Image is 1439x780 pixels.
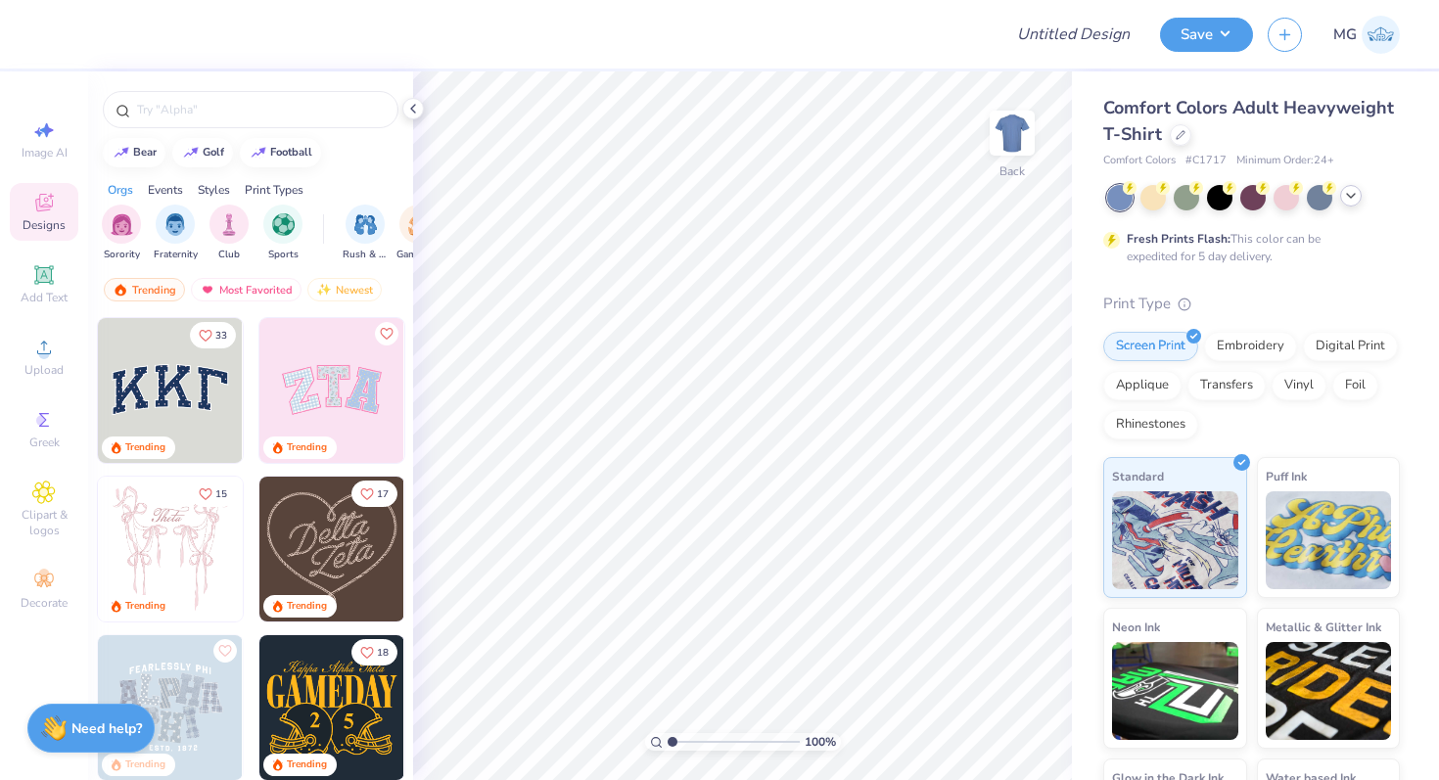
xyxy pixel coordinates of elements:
img: 83dda5b0-2158-48ca-832c-f6b4ef4c4536 [98,477,243,621]
button: golf [172,138,233,167]
span: 100 % [805,733,836,751]
span: Neon Ink [1112,617,1160,637]
img: 12710c6a-dcc0-49ce-8688-7fe8d5f96fe2 [259,477,404,621]
button: Like [190,481,236,507]
div: Embroidery [1204,332,1297,361]
div: Rhinestones [1103,410,1198,439]
img: trend_line.gif [114,147,129,159]
button: filter button [154,205,198,262]
img: trend_line.gif [251,147,266,159]
span: 18 [377,648,389,658]
img: b8819b5f-dd70-42f8-b218-32dd770f7b03 [259,635,404,780]
img: ead2b24a-117b-4488-9b34-c08fd5176a7b [403,477,548,621]
img: Metallic & Glitter Ink [1266,642,1392,740]
strong: Need help? [71,719,142,738]
button: filter button [396,205,441,262]
span: Fraternity [154,248,198,262]
span: Decorate [21,595,68,611]
input: Untitled Design [1001,15,1145,54]
span: Greek [29,435,60,450]
strong: Fresh Prints Flash: [1127,231,1230,247]
span: # C1717 [1185,153,1227,169]
span: Rush & Bid [343,248,388,262]
div: Trending [287,440,327,455]
input: Try "Alpha" [135,100,386,119]
div: Transfers [1187,371,1266,400]
button: Like [351,481,397,507]
button: filter button [263,205,302,262]
div: Newest [307,278,382,301]
div: Events [148,181,183,199]
div: Back [999,162,1025,180]
img: edfb13fc-0e43-44eb-bea2-bf7fc0dd67f9 [242,318,387,463]
img: Standard [1112,491,1238,589]
img: Puff Ink [1266,491,1392,589]
img: Game Day Image [408,213,431,236]
div: This color can be expedited for 5 day delivery. [1127,230,1368,265]
span: Club [218,248,240,262]
img: 3b9aba4f-e317-4aa7-a679-c95a879539bd [98,318,243,463]
span: Comfort Colors Adult Heavyweight T-Shirt [1103,96,1394,146]
button: Like [213,639,237,663]
img: a3f22b06-4ee5-423c-930f-667ff9442f68 [242,635,387,780]
span: Sorority [104,248,140,262]
img: most_fav.gif [200,283,215,297]
span: Upload [24,362,64,378]
img: trend_line.gif [183,147,199,159]
img: Sorority Image [111,213,133,236]
div: Styles [198,181,230,199]
span: Sports [268,248,299,262]
button: filter button [343,205,388,262]
div: filter for Game Day [396,205,441,262]
button: Like [190,322,236,348]
img: 5ee11766-d822-42f5-ad4e-763472bf8dcf [403,318,548,463]
span: Standard [1112,466,1164,486]
img: trending.gif [113,283,128,297]
div: Screen Print [1103,332,1198,361]
div: Trending [104,278,185,301]
div: Most Favorited [191,278,302,301]
button: football [240,138,321,167]
div: Print Types [245,181,303,199]
button: filter button [209,205,249,262]
img: Back [993,114,1032,153]
div: filter for Sports [263,205,302,262]
button: Like [351,639,397,665]
a: MG [1333,16,1400,54]
img: 5a4b4175-9e88-49c8-8a23-26d96782ddc6 [98,635,243,780]
button: bear [103,138,165,167]
div: Applique [1103,371,1182,400]
span: Game Day [396,248,441,262]
span: 33 [215,331,227,341]
div: Trending [125,757,165,772]
div: filter for Fraternity [154,205,198,262]
div: bear [133,147,157,158]
div: Orgs [108,181,133,199]
span: Puff Ink [1266,466,1307,486]
span: Clipart & logos [10,507,78,538]
div: Trending [125,440,165,455]
img: Mikah Giles [1362,16,1400,54]
span: Image AI [22,145,68,161]
div: football [270,147,312,158]
img: d12a98c7-f0f7-4345-bf3a-b9f1b718b86e [242,477,387,621]
img: Club Image [218,213,240,236]
div: Vinyl [1272,371,1326,400]
div: filter for Rush & Bid [343,205,388,262]
div: filter for Club [209,205,249,262]
img: 2b704b5a-84f6-4980-8295-53d958423ff9 [403,635,548,780]
span: Metallic & Glitter Ink [1266,617,1381,637]
img: Fraternity Image [164,213,186,236]
span: Add Text [21,290,68,305]
span: Designs [23,217,66,233]
span: Minimum Order: 24 + [1236,153,1334,169]
img: Sports Image [272,213,295,236]
img: Rush & Bid Image [354,213,377,236]
div: Foil [1332,371,1378,400]
div: Trending [125,599,165,614]
img: 9980f5e8-e6a1-4b4a-8839-2b0e9349023c [259,318,404,463]
span: MG [1333,23,1357,46]
button: filter button [102,205,141,262]
div: golf [203,147,224,158]
div: Trending [287,599,327,614]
